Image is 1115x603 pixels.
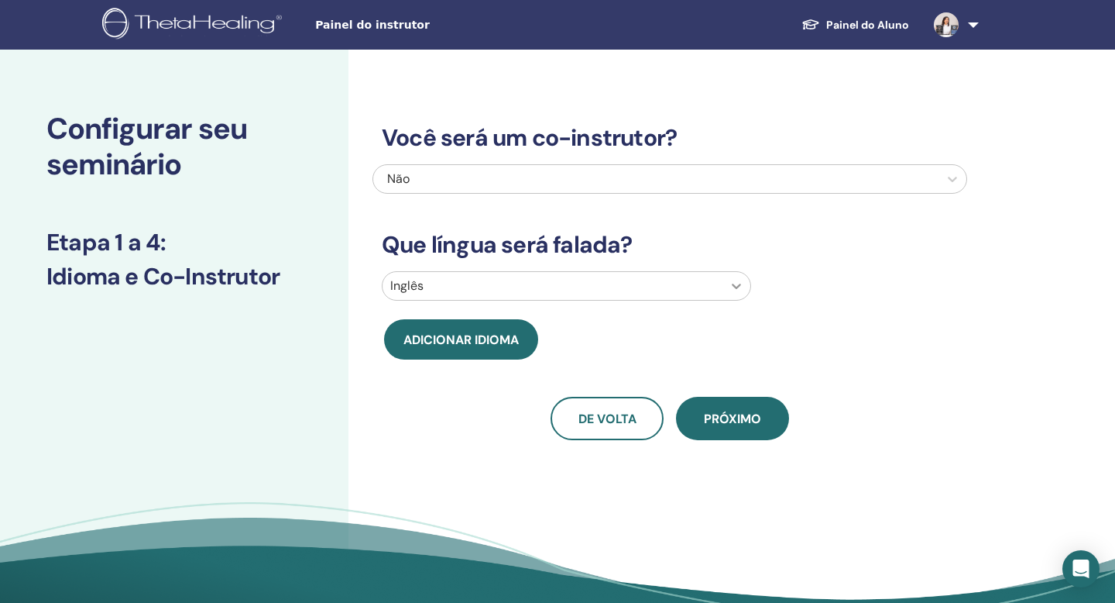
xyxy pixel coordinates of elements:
font: Configurar seu seminário [46,109,247,184]
font: Não [387,171,410,187]
font: Que língua será falada? [382,229,633,260]
div: Abra o Intercom Messenger [1062,550,1100,587]
img: logo.png [102,8,287,43]
font: Etapa 1 a 4 [46,227,160,257]
font: : [160,227,166,257]
a: Painel do Aluno [789,10,921,40]
font: Painel do instrutor [315,19,430,31]
img: graduation-cap-white.svg [801,18,820,31]
button: De volta [551,397,664,440]
font: Painel do Aluno [826,18,909,32]
button: Adicionar idioma [384,319,538,360]
font: Idioma e Co-Instrutor [46,261,280,291]
button: Próximo [676,397,789,440]
img: default.jpg [934,12,959,37]
font: Próximo [704,411,761,427]
font: Adicionar idioma [403,332,519,348]
font: Você será um co-instrutor? [382,122,677,153]
font: De volta [578,411,636,427]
